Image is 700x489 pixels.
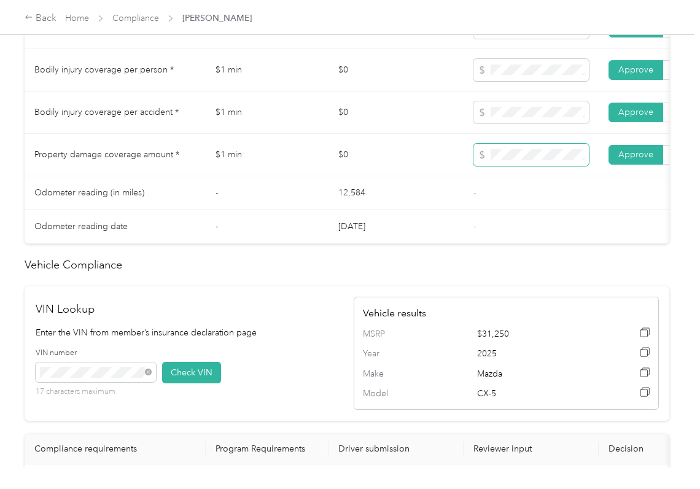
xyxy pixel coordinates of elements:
td: - [206,176,329,210]
h4: Vehicle results [363,306,650,321]
span: - [473,221,476,232]
td: - [206,210,329,244]
h2: VIN Lookup [36,301,341,318]
td: $0 [329,49,464,92]
td: $1 min [206,49,329,92]
span: CX-5 [477,387,592,401]
th: Reviewer input [464,434,599,464]
th: Compliance requirements [25,434,206,464]
td: 12,584 [329,176,464,210]
td: Odometer reading (in miles) [25,176,206,210]
a: Compliance [112,13,159,23]
td: $0 [329,92,464,134]
span: 2025 [477,347,592,361]
span: $31,250 [477,327,592,341]
td: $1 min [206,134,329,176]
span: Approve [618,149,653,160]
span: [PERSON_NAME] [182,12,252,25]
div: Back [25,11,56,26]
span: MSRP [363,327,414,341]
td: $0 [329,134,464,176]
span: Odometer reading date [34,221,128,232]
a: Home [65,13,89,23]
td: Odometer reading date [25,210,206,244]
button: Check VIN [162,362,221,383]
p: 17 characters maximum [36,386,156,397]
p: Enter the VIN from member’s insurance declaration page [36,326,341,339]
td: [DATE] [329,210,464,244]
h2: Vehicle Compliance [25,257,669,273]
span: Approve [618,65,653,75]
span: Mazda [477,367,592,381]
td: Property damage coverage amount * [25,134,206,176]
span: Make [363,367,414,381]
td: Bodily injury coverage per person * [25,49,206,92]
span: Bodily injury coverage per person * [34,65,174,75]
span: Odometer reading (in miles) [34,187,144,198]
span: Approve [618,107,653,117]
th: Driver submission [329,434,464,464]
span: - [473,187,476,198]
span: Bodily injury coverage per accident * [34,107,179,117]
label: VIN number [36,348,156,359]
span: Model [363,387,414,401]
th: Program Requirements [206,434,329,464]
span: Year [363,347,414,361]
td: $1 min [206,92,329,134]
iframe: Everlance-gr Chat Button Frame [631,420,700,489]
td: Bodily injury coverage per accident * [25,92,206,134]
span: Property damage coverage amount * [34,149,179,160]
